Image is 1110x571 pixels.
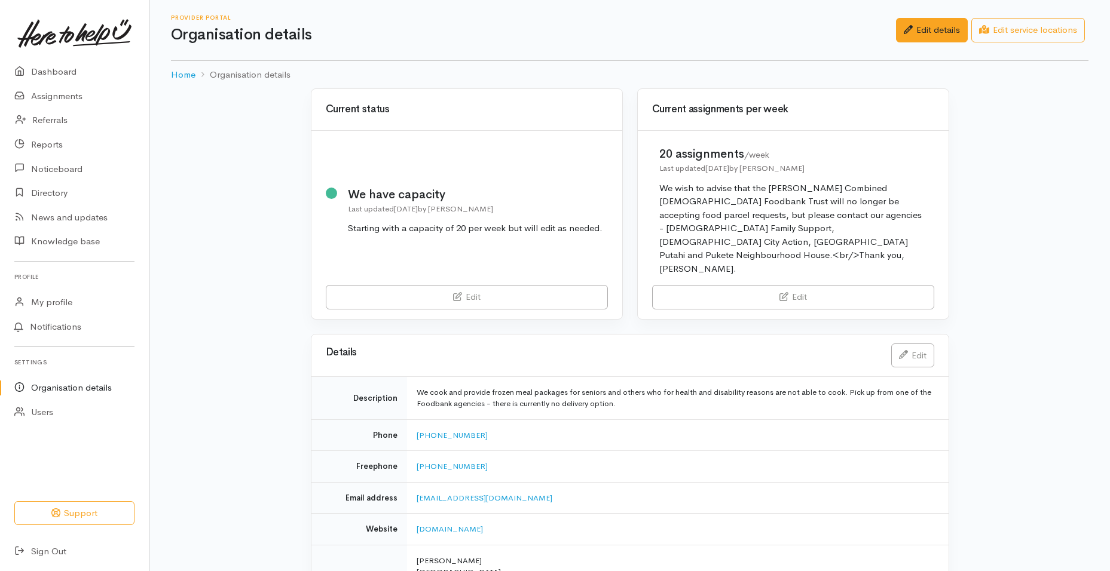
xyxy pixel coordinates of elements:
[171,26,896,44] h1: Organisation details
[744,149,769,160] span: /week
[652,104,934,115] h3: Current assignments per week
[326,347,877,358] h3: Details
[394,204,418,214] time: [DATE]
[659,145,927,162] div: 20 assignments
[171,68,195,82] a: Home
[891,343,934,368] a: Edit
[14,501,134,526] button: Support
[659,182,927,276] div: We wish to advise that the [PERSON_NAME] Combined [DEMOGRAPHIC_DATA] Foodbank Trust will no longe...
[659,162,927,174] div: Last updated by [PERSON_NAME]
[417,493,552,503] a: [EMAIL_ADDRESS][DOMAIN_NAME]
[311,451,407,483] td: Freephone
[171,61,1088,89] nav: breadcrumb
[417,430,488,440] a: [PHONE_NUMBER]
[326,285,608,309] a: Edit
[417,461,488,471] a: [PHONE_NUMBER]
[348,203,603,215] div: Last updated by [PERSON_NAME]
[14,354,134,370] h6: Settings
[311,376,407,419] td: Description
[311,514,407,545] td: Website
[417,524,483,534] a: [DOMAIN_NAME]
[652,285,934,309] a: Edit
[326,104,608,115] h3: Current status
[971,18,1085,42] a: Edit service locations
[311,482,407,514] td: Email address
[14,269,134,285] h6: Profile
[348,186,603,203] div: We have capacity
[195,68,291,82] li: Organisation details
[407,376,949,419] td: We cook and provide frozen meal packages for seniors and others who for health and disability rea...
[705,163,729,173] time: [DATE]
[896,18,968,42] a: Edit details
[311,419,407,451] td: Phone
[171,14,896,21] h6: Provider Portal
[348,222,603,235] div: Starting with a capacity of 20 per week but will edit as needed.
